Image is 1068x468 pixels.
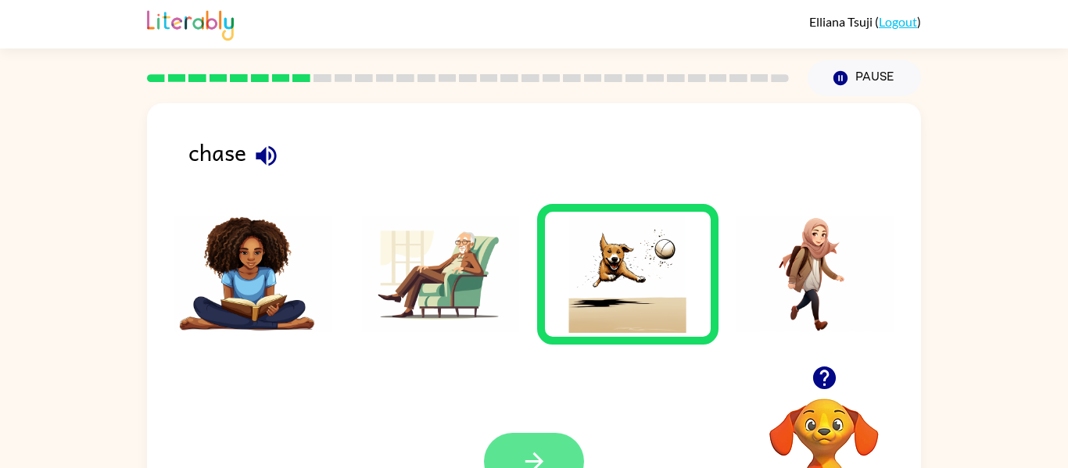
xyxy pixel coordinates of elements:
img: Answer choice 4 [736,216,894,333]
div: ( ) [809,14,921,29]
div: chase [188,134,921,184]
img: Answer choice 1 [174,216,332,333]
img: Answer choice 3 [549,216,707,333]
img: Answer choice 2 [362,216,520,333]
button: Pause [808,60,921,96]
span: Elliana Tsuji [809,14,875,29]
a: Logout [879,14,917,29]
img: Literably [147,6,234,41]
